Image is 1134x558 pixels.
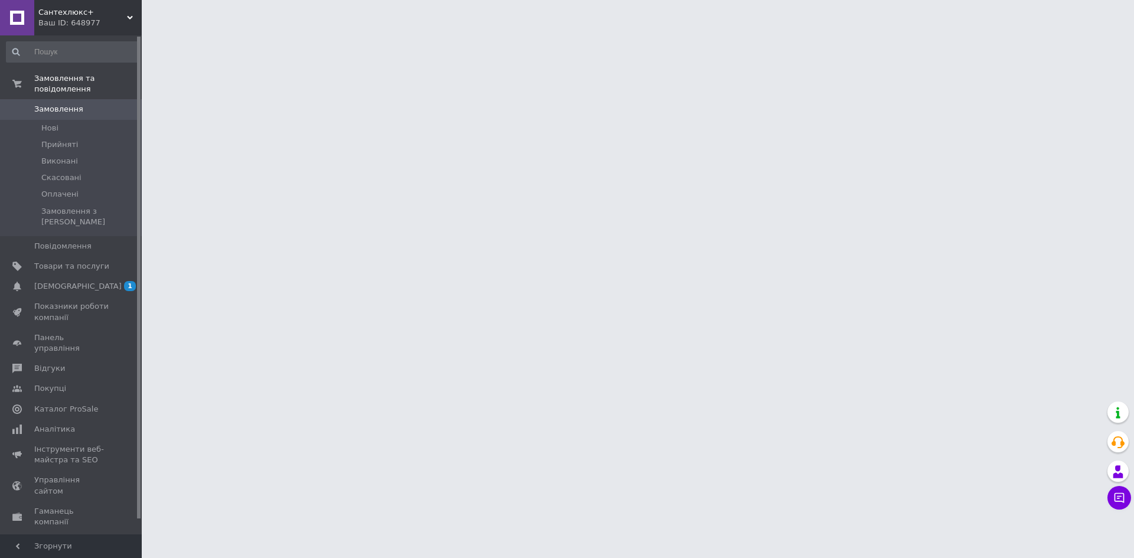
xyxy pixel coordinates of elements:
[41,206,138,227] span: Замовлення з [PERSON_NAME]
[34,444,109,465] span: Інструменти веб-майстра та SEO
[1107,486,1131,510] button: Чат з покупцем
[34,475,109,496] span: Управління сайтом
[34,424,75,435] span: Аналітика
[41,156,78,167] span: Виконані
[38,7,127,18] span: Сантехлюкс+
[34,104,83,115] span: Замовлення
[34,404,98,415] span: Каталог ProSale
[41,139,78,150] span: Прийняті
[34,73,142,94] span: Замовлення та повідомлення
[41,172,82,183] span: Скасовані
[38,18,142,28] div: Ваш ID: 648977
[34,383,66,394] span: Покупці
[34,506,109,527] span: Гаманець компанії
[34,363,65,374] span: Відгуки
[34,261,109,272] span: Товари та послуги
[41,123,58,133] span: Нові
[34,332,109,354] span: Панель управління
[34,241,92,252] span: Повідомлення
[34,301,109,322] span: Показники роботи компанії
[124,281,136,291] span: 1
[41,189,79,200] span: Оплачені
[6,41,139,63] input: Пошук
[34,281,122,292] span: [DEMOGRAPHIC_DATA]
